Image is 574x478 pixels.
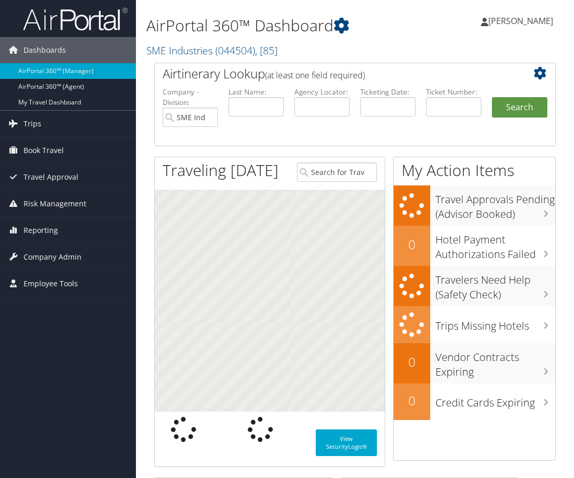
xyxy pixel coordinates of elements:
[24,191,86,217] span: Risk Management
[435,267,555,302] h3: Travelers Need Help (Safety Check)
[163,159,279,181] h1: Traveling [DATE]
[163,65,514,83] h2: Airtinerary Lookup
[215,43,255,57] span: ( 044504 )
[24,217,58,243] span: Reporting
[394,343,555,383] a: 0Vendor Contracts Expiring
[23,7,128,31] img: airportal-logo.png
[492,97,547,118] button: Search
[435,313,555,333] h3: Trips Missing Hotels
[255,43,278,57] span: , [ 85 ]
[435,187,555,221] h3: Travel Approvals Pending (Advisor Booked)
[394,185,555,226] a: Travel Approvals Pending (Advisor Booked)
[435,345,555,379] h3: Vendor Contracts Expiring
[163,87,218,108] label: Company - Division:
[481,5,564,37] a: [PERSON_NAME]
[394,383,555,420] a: 0Credit Cards Expiring
[435,227,555,262] h3: Hotel Payment Authorizations Failed
[394,353,430,371] h2: 0
[435,390,555,410] h3: Credit Cards Expiring
[394,236,430,253] h2: 0
[228,87,284,97] label: Last Name:
[394,266,555,306] a: Travelers Need Help (Safety Check)
[394,306,555,343] a: Trips Missing Hotels
[24,244,82,270] span: Company Admin
[24,111,41,137] span: Trips
[24,271,78,297] span: Employee Tools
[294,87,350,97] label: Agency Locator:
[394,392,430,410] h2: 0
[297,162,377,182] input: Search for Traveler
[24,137,64,164] span: Book Travel
[265,69,365,81] span: (at least one field required)
[146,43,278,57] a: SME Industries
[360,87,416,97] label: Ticketing Date:
[488,15,553,27] span: [PERSON_NAME]
[394,226,555,266] a: 0Hotel Payment Authorizations Failed
[316,429,377,456] a: View SecurityLogic®
[394,159,555,181] h1: My Action Items
[24,164,78,190] span: Travel Approval
[24,37,66,63] span: Dashboards
[146,15,424,37] h1: AirPortal 360™ Dashboard
[426,87,481,97] label: Ticket Number:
